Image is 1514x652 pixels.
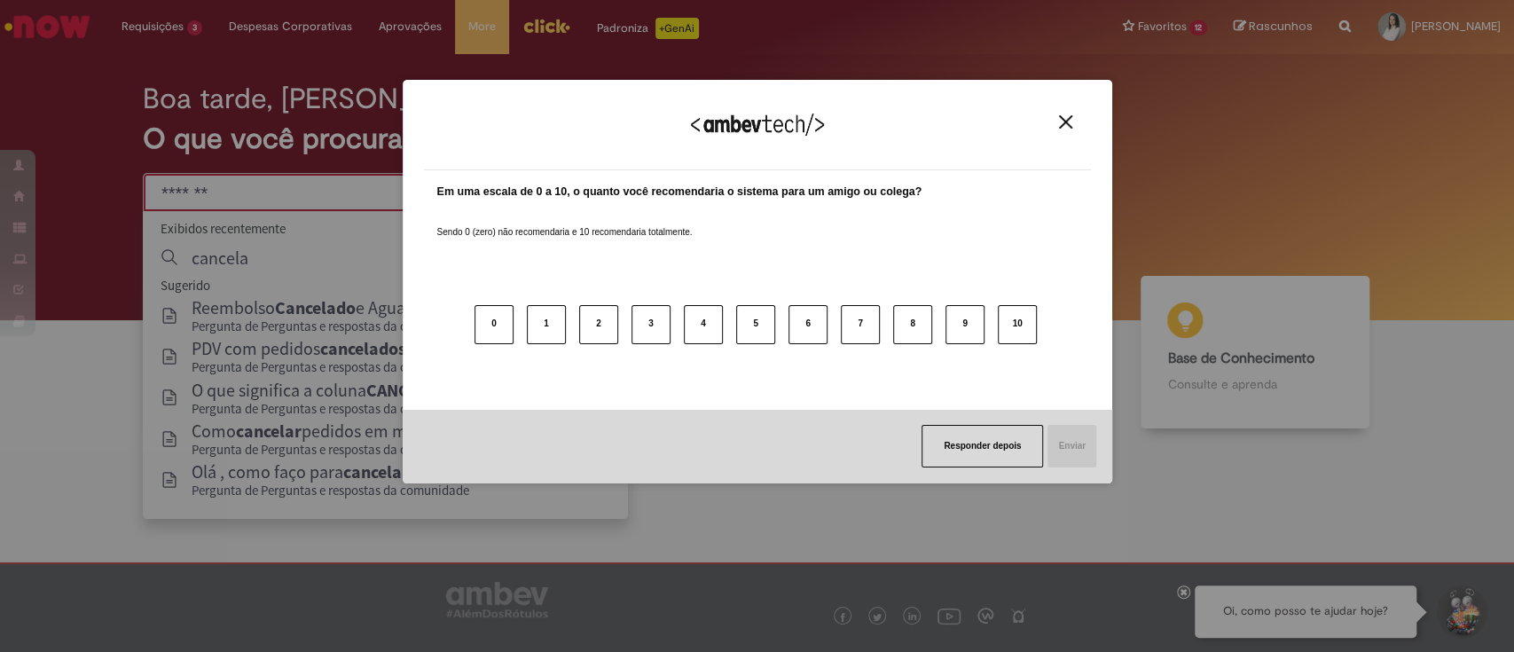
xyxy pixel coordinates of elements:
[1059,115,1072,129] img: Close
[631,305,671,344] button: 3
[684,305,723,344] button: 4
[788,305,828,344] button: 6
[945,305,984,344] button: 9
[475,305,514,344] button: 0
[579,305,618,344] button: 2
[998,305,1037,344] button: 10
[922,425,1043,467] button: Responder depois
[1054,114,1078,130] button: Close
[437,184,922,200] label: Em uma escala de 0 a 10, o quanto você recomendaria o sistema para um amigo ou colega?
[893,305,932,344] button: 8
[736,305,775,344] button: 5
[841,305,880,344] button: 7
[691,114,824,136] img: Logo Ambevtech
[437,205,693,239] label: Sendo 0 (zero) não recomendaria e 10 recomendaria totalmente.
[527,305,566,344] button: 1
